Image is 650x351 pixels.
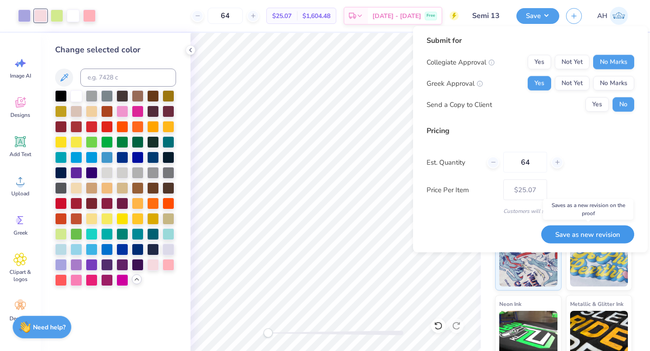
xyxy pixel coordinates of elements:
div: Send a Copy to Client [427,99,492,110]
span: $1,604.48 [302,11,330,21]
span: Upload [11,190,29,197]
div: Greek Approval [427,78,483,88]
img: Standard [499,241,557,286]
span: [DATE] - [DATE] [372,11,421,21]
label: Est. Quantity [427,157,480,167]
img: Abby Horton [610,7,628,25]
button: No [613,97,634,112]
button: No Marks [593,55,634,69]
span: Add Text [9,151,31,158]
label: Price Per Item [427,185,497,195]
span: Neon Ink [499,299,521,309]
button: Not Yet [555,76,590,91]
input: e.g. 7428 c [80,69,176,87]
div: Collegiate Approval [427,57,495,67]
div: Saves as a new revision on the proof [543,199,633,220]
div: Customers will see this price on HQ. [427,207,634,215]
span: Decorate [9,315,31,322]
strong: Need help? [33,323,65,332]
span: Image AI [10,72,31,79]
button: Yes [528,55,551,69]
button: No Marks [593,76,634,91]
img: Puff Ink [570,241,628,286]
a: AH [593,7,632,25]
span: Metallic & Glitter Ink [570,299,623,309]
span: Designs [10,111,30,119]
div: Change selected color [55,44,176,56]
span: Free [427,13,435,19]
div: Pricing [427,125,634,136]
span: Greek [14,229,28,236]
button: Save [516,8,559,24]
input: Untitled Design [465,7,510,25]
div: Submit for [427,35,634,46]
button: Save as new revision [541,225,634,244]
button: Yes [585,97,609,112]
span: Clipart & logos [5,268,35,283]
div: Accessibility label [264,328,273,337]
span: AH [597,11,608,21]
span: $25.07 [272,11,292,21]
input: – – [503,152,547,173]
input: – – [208,8,243,24]
button: Not Yet [555,55,590,69]
button: Yes [528,76,551,91]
